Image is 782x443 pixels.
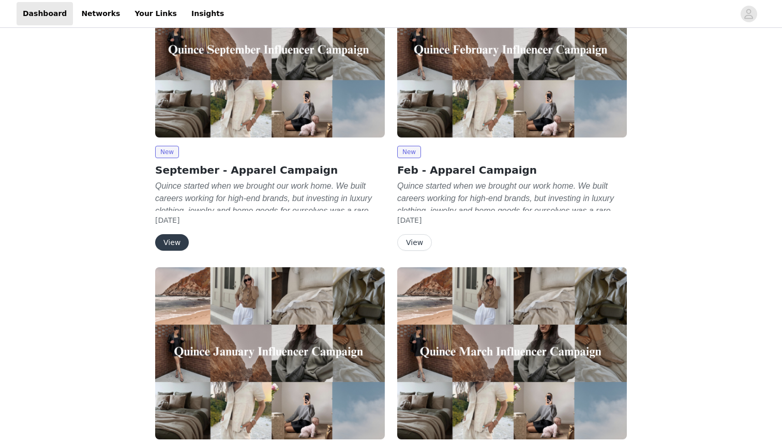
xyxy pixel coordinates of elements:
[397,146,421,158] span: New
[397,239,432,247] a: View
[155,181,375,252] em: Quince started when we brought our work home. We built careers working for high-end brands, but i...
[128,2,183,25] a: Your Links
[155,234,189,251] button: View
[744,6,754,22] div: avatar
[75,2,126,25] a: Networks
[397,181,618,252] em: Quince started when we brought our work home. We built careers working for high-end brands, but i...
[155,216,179,224] span: [DATE]
[155,162,385,178] h2: September - Apparel Campaign
[155,239,189,247] a: View
[155,267,385,439] img: Quince (Shopify)
[397,216,422,224] span: [DATE]
[155,146,179,158] span: New
[17,2,73,25] a: Dashboard
[185,2,230,25] a: Insights
[397,162,627,178] h2: Feb - Apparel Campaign
[397,234,432,251] button: View
[397,267,627,439] img: Quince (Shopify)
